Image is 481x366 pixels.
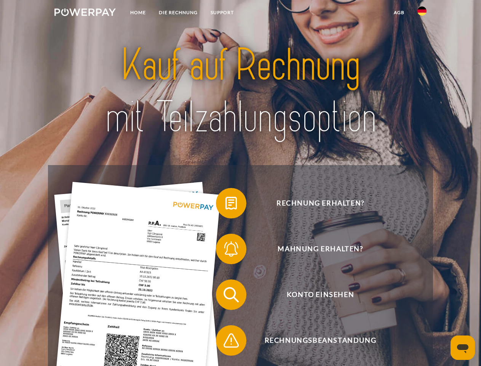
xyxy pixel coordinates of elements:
span: Mahnung erhalten? [227,234,414,264]
img: qb_warning.svg [222,331,241,350]
a: Home [124,6,152,19]
span: Konto einsehen [227,279,414,310]
iframe: Schaltfläche zum Öffnen des Messaging-Fensters [451,335,475,360]
img: de [417,6,427,16]
span: Rechnung erhalten? [227,188,414,218]
img: logo-powerpay-white.svg [54,8,116,16]
button: Rechnungsbeanstandung [216,325,414,356]
span: Rechnungsbeanstandung [227,325,414,356]
img: qb_search.svg [222,285,241,304]
img: qb_bell.svg [222,239,241,258]
img: qb_bill.svg [222,194,241,213]
button: Konto einsehen [216,279,414,310]
a: DIE RECHNUNG [152,6,204,19]
button: Mahnung erhalten? [216,234,414,264]
img: title-powerpay_de.svg [73,37,408,146]
a: SUPPORT [204,6,240,19]
button: Rechnung erhalten? [216,188,414,218]
a: agb [387,6,411,19]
